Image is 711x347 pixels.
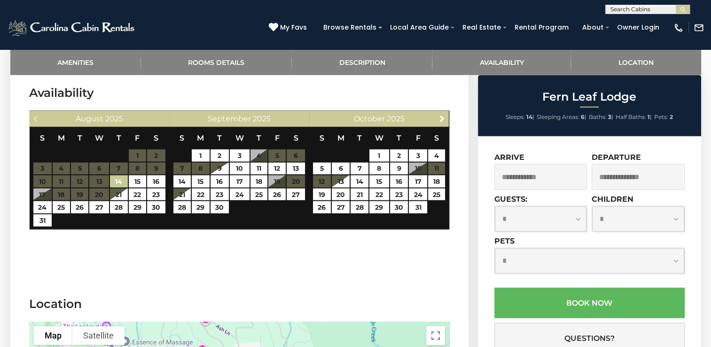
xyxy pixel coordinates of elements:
[211,201,229,213] a: 30
[351,163,368,175] a: 7
[287,189,305,201] a: 27
[592,153,641,162] label: Departure
[33,214,52,227] a: 31
[387,114,405,123] span: 2025
[578,20,608,35] a: About
[34,326,72,345] button: Show street map
[313,189,330,201] a: 19
[211,175,229,188] a: 16
[375,134,383,142] span: Wednesday
[147,189,165,201] a: 23
[230,175,250,188] a: 17
[436,112,448,124] a: Next
[409,175,427,188] a: 17
[320,134,324,142] span: Sunday
[494,153,524,162] label: Arrive
[616,111,652,123] li: |
[192,175,209,188] a: 15
[416,134,421,142] span: Friday
[117,134,121,142] span: Thursday
[332,163,350,175] a: 6
[7,18,137,37] img: White-1-2.png
[211,150,229,162] a: 2
[426,326,445,345] button: Toggle fullscreen view
[571,49,701,75] a: Location
[173,201,191,213] a: 28
[494,195,527,204] label: Guests:
[268,163,286,175] a: 12
[332,201,350,213] a: 27
[173,189,191,201] a: 21
[351,175,368,188] a: 14
[369,175,389,188] a: 15
[230,150,250,162] a: 3
[230,189,250,201] a: 24
[332,175,350,188] a: 13
[72,326,125,345] button: Show satellite imagery
[428,189,445,201] a: 25
[250,163,267,175] a: 11
[129,189,146,201] a: 22
[369,150,389,162] a: 1
[78,134,82,142] span: Tuesday
[211,163,229,175] a: 9
[390,150,408,162] a: 2
[673,23,684,33] img: phone-regular-white.png
[581,113,585,120] strong: 6
[351,201,368,213] a: 28
[616,113,646,120] span: Half Baths:
[235,134,244,142] span: Wednesday
[670,113,673,120] strong: 2
[29,296,450,312] h3: Location
[110,175,127,188] a: 14
[135,134,140,142] span: Friday
[269,23,309,33] a: My Favs
[612,20,664,35] a: Owner Login
[354,114,385,123] span: October
[230,163,250,175] a: 10
[409,201,427,213] a: 31
[211,189,229,201] a: 23
[110,189,127,201] a: 21
[385,20,453,35] a: Local Area Guide
[197,134,204,142] span: Monday
[110,201,127,213] a: 28
[280,23,307,32] span: My Favs
[390,175,408,188] a: 16
[506,113,525,120] span: Sleeps:
[192,189,209,201] a: 22
[76,114,103,123] span: August
[337,134,344,142] span: Monday
[458,20,506,35] a: Real Estate
[589,111,613,123] li: |
[180,134,184,142] span: Sunday
[526,113,532,120] strong: 14
[319,20,381,35] a: Browse Rentals
[608,113,611,120] strong: 3
[390,201,408,213] a: 30
[40,134,45,142] span: Sunday
[268,189,286,201] a: 26
[654,113,668,120] span: Pets:
[409,189,427,201] a: 24
[332,189,350,201] a: 20
[428,150,445,162] a: 4
[357,134,362,142] span: Tuesday
[390,189,408,201] a: 23
[192,201,209,213] a: 29
[192,150,209,162] a: 1
[95,134,103,142] span: Wednesday
[129,201,146,213] a: 29
[292,49,432,75] a: Description
[589,113,607,120] span: Baths:
[208,114,251,123] span: September
[217,134,222,142] span: Tuesday
[29,85,450,101] h3: Availability
[390,163,408,175] a: 9
[154,134,158,142] span: Saturday
[369,189,389,201] a: 22
[58,134,65,142] span: Monday
[313,201,330,213] a: 26
[434,134,439,142] span: Saturday
[89,201,109,213] a: 27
